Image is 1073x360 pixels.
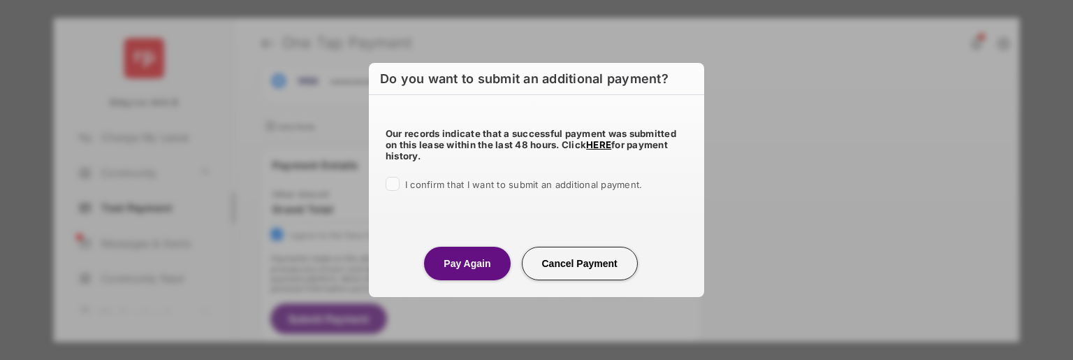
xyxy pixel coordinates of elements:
button: Cancel Payment [522,247,638,280]
span: I confirm that I want to submit an additional payment. [405,179,642,190]
h5: Our records indicate that a successful payment was submitted on this lease within the last 48 hou... [386,128,687,161]
button: Pay Again [424,247,510,280]
h6: Do you want to submit an additional payment? [369,63,704,95]
a: HERE [586,139,611,150]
